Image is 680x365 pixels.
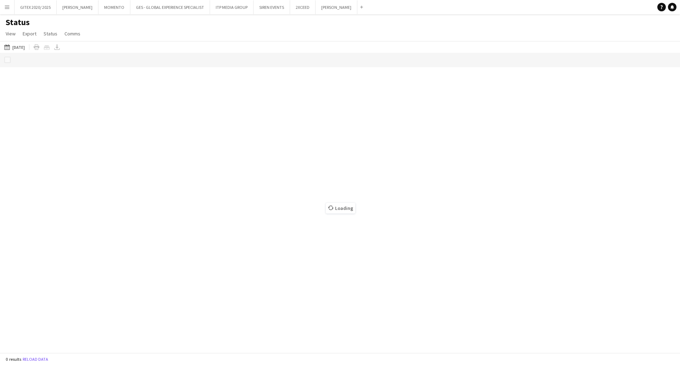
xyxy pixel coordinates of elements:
[21,355,50,363] button: Reload data
[20,29,39,38] a: Export
[3,43,26,51] button: [DATE]
[23,30,36,37] span: Export
[6,30,16,37] span: View
[326,203,355,213] span: Loading
[290,0,316,14] button: 2XCEED
[210,0,254,14] button: ITP MEDIA GROUP
[130,0,210,14] button: GES - GLOBAL EXPERIENCE SPECIALIST
[15,0,57,14] button: GITEX 2020/ 2025
[316,0,357,14] button: [PERSON_NAME]
[62,29,83,38] a: Comms
[3,29,18,38] a: View
[57,0,98,14] button: [PERSON_NAME]
[64,30,80,37] span: Comms
[98,0,130,14] button: MOMENTO
[41,29,60,38] a: Status
[254,0,290,14] button: SIREN EVENTS
[44,30,57,37] span: Status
